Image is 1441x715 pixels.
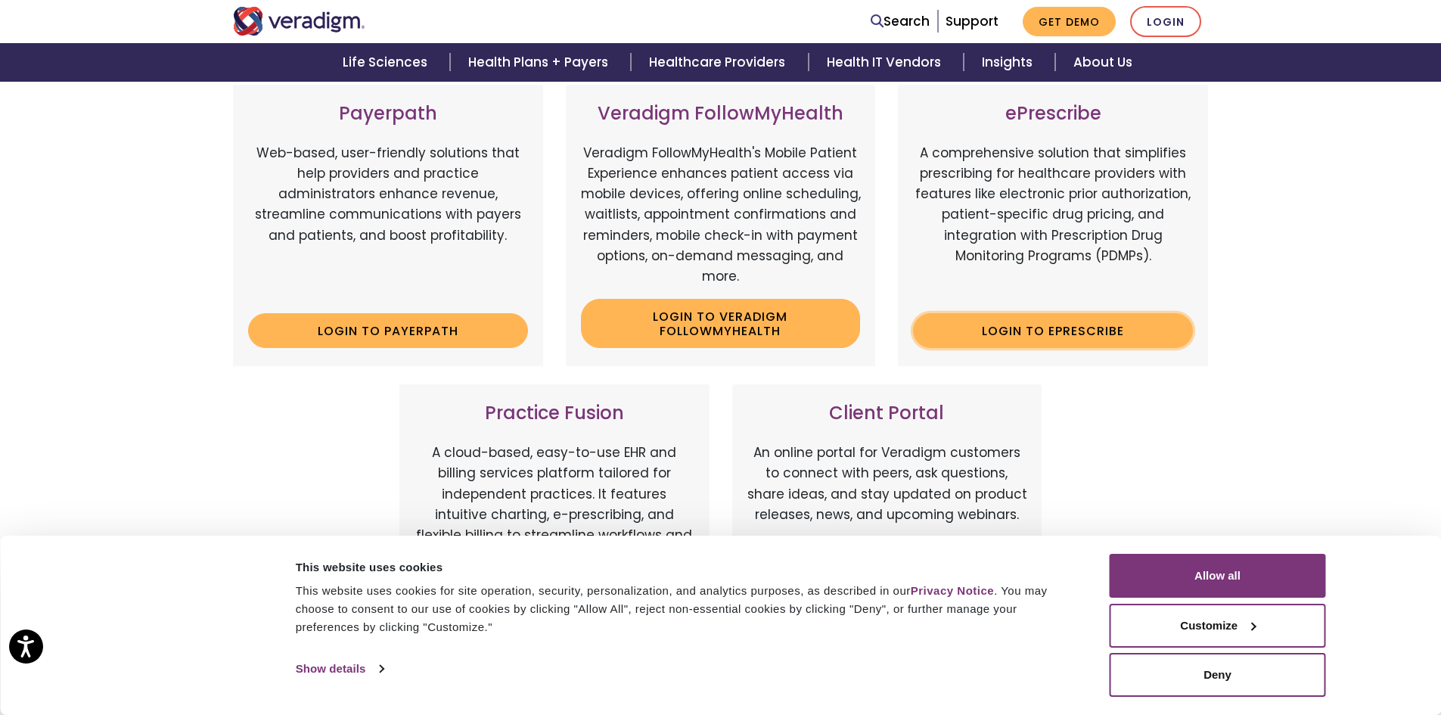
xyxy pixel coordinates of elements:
[631,43,808,82] a: Healthcare Providers
[296,657,384,680] a: Show details
[1151,606,1423,697] iframe: Drift Chat Widget
[747,443,1027,566] p: An online portal for Veradigm customers to connect with peers, ask questions, share ideas, and st...
[581,103,861,125] h3: Veradigm FollowMyHealth
[325,43,450,82] a: Life Sciences
[296,558,1076,577] div: This website uses cookies
[248,313,528,348] a: Login to Payerpath
[1110,604,1326,648] button: Customize
[1130,6,1201,37] a: Login
[1023,7,1116,36] a: Get Demo
[871,11,930,32] a: Search
[747,403,1027,424] h3: Client Portal
[964,43,1055,82] a: Insights
[1055,43,1151,82] a: About Us
[415,403,694,424] h3: Practice Fusion
[581,143,861,287] p: Veradigm FollowMyHealth's Mobile Patient Experience enhances patient access via mobile devices, o...
[248,143,528,302] p: Web-based, user-friendly solutions that help providers and practice administrators enhance revenu...
[911,584,994,597] a: Privacy Notice
[809,43,964,82] a: Health IT Vendors
[1110,554,1326,598] button: Allow all
[296,582,1076,636] div: This website uses cookies for site operation, security, personalization, and analytics purposes, ...
[233,7,365,36] img: Veradigm logo
[581,299,861,348] a: Login to Veradigm FollowMyHealth
[913,313,1193,348] a: Login to ePrescribe
[946,12,998,30] a: Support
[450,43,631,82] a: Health Plans + Payers
[415,443,694,566] p: A cloud-based, easy-to-use EHR and billing services platform tailored for independent practices. ...
[913,143,1193,302] p: A comprehensive solution that simplifies prescribing for healthcare providers with features like ...
[1110,653,1326,697] button: Deny
[248,103,528,125] h3: Payerpath
[913,103,1193,125] h3: ePrescribe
